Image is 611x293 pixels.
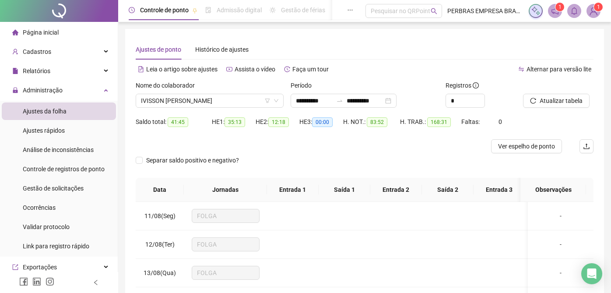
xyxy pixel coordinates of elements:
[400,117,461,127] div: H. TRAB.:
[23,185,84,192] span: Gestão de solicitações
[23,146,94,153] span: Análise de inconsistências
[141,94,278,107] span: IVISSON CARLOS DOS SANTOS FERREIRA
[581,263,602,284] div: Open Intercom Messenger
[136,81,200,90] label: Nome do colaborador
[312,117,333,127] span: 00:00
[370,178,422,202] th: Entrada 2
[265,98,270,103] span: filter
[197,209,254,222] span: FOLGA
[292,66,329,73] span: Faça um tour
[12,87,18,93] span: lock
[138,66,144,72] span: file-text
[140,7,189,14] span: Controle de ponto
[226,66,232,72] span: youtube
[446,81,479,90] span: Registros
[144,269,176,276] span: 13/08(Qua)
[527,185,579,194] span: Observações
[523,94,590,108] button: Atualizar tabela
[336,97,343,104] span: to
[518,66,524,72] span: swap
[274,98,279,103] span: down
[540,96,583,106] span: Atualizar tabela
[129,7,135,13] span: clock-circle
[217,7,262,14] span: Admissão digital
[284,66,290,72] span: history
[23,204,56,211] span: Ocorrências
[570,7,578,15] span: bell
[319,178,370,202] th: Saída 1
[168,117,188,127] span: 41:45
[498,141,555,151] span: Ver espelho de ponto
[267,178,319,202] th: Entrada 1
[422,178,474,202] th: Saída 2
[184,178,267,202] th: Jornadas
[491,139,562,153] button: Ver espelho de ponto
[23,166,105,173] span: Controle de registros de ponto
[12,68,18,74] span: file
[12,29,18,35] span: home
[195,46,249,53] span: Histórico de ajustes
[299,117,343,127] div: HE 3:
[473,82,479,88] span: info-circle
[560,212,562,219] span: -
[531,6,541,16] img: sparkle-icon.fc2bf0ac1784a2077858766a79e2daf3.svg
[347,7,353,13] span: ellipsis
[587,4,600,18] img: 87329
[235,66,275,73] span: Assista o vídeo
[343,117,400,127] div: H. NOT.:
[46,277,54,286] span: instagram
[146,66,218,73] span: Leia o artigo sobre ajustes
[560,269,562,276] span: -
[23,87,63,94] span: Administração
[192,8,197,13] span: pushpin
[23,264,57,271] span: Exportações
[431,8,437,14] span: search
[12,49,18,55] span: user-add
[583,143,590,150] span: upload
[520,178,586,202] th: Observações
[225,117,245,127] span: 35:13
[212,117,256,127] div: HE 1:
[447,6,523,16] span: PERBRAS EMPRESA BRASILEIRA DE PERFURACAO LTDA
[23,67,50,74] span: Relatórios
[136,117,212,127] div: Saldo total:
[197,238,254,251] span: FOLGA
[23,243,89,250] span: Link para registro rápido
[268,117,289,127] span: 12:18
[499,118,502,125] span: 0
[336,97,343,104] span: swap-right
[555,3,564,11] sup: 1
[23,48,51,55] span: Cadastros
[23,108,67,115] span: Ajustes da folha
[461,118,481,125] span: Faltas:
[197,266,254,279] span: FOLGA
[281,7,325,14] span: Gestão de férias
[551,7,559,15] span: notification
[145,241,175,248] span: 12/08(Ter)
[23,29,59,36] span: Página inicial
[597,4,600,10] span: 1
[270,7,276,13] span: sun
[367,117,387,127] span: 83:52
[474,178,525,202] th: Entrada 3
[136,46,181,53] span: Ajustes de ponto
[527,66,591,73] span: Alternar para versão lite
[136,178,184,202] th: Data
[530,98,536,104] span: reload
[205,7,211,13] span: file-done
[256,117,299,127] div: HE 2:
[12,264,18,270] span: export
[23,127,65,134] span: Ajustes rápidos
[144,212,176,219] span: 11/08(Seg)
[93,279,99,286] span: left
[143,155,242,165] span: Separar saldo positivo e negativo?
[32,277,41,286] span: linkedin
[560,241,562,248] span: -
[594,3,603,11] sup: Atualize o seu contato no menu Meus Dados
[19,277,28,286] span: facebook
[23,223,70,230] span: Validar protocolo
[558,4,562,10] span: 1
[291,81,317,90] label: Período
[427,117,451,127] span: 168:31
